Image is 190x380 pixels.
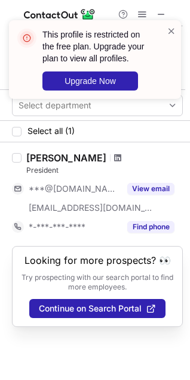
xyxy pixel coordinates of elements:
[17,29,36,48] img: error
[127,221,174,233] button: Reveal Button
[26,165,183,176] div: President
[24,7,96,21] img: ContactOut v5.3.10
[26,152,106,164] div: [PERSON_NAME]
[65,76,116,86] span: Upgrade Now
[29,203,153,213] span: [EMAIL_ADDRESS][DOMAIN_NAME]
[42,29,152,64] header: This profile is restricted on the free plan. Upgrade your plan to view all profiles.
[21,273,174,292] p: Try prospecting with our search portal to find more employees.
[42,71,138,91] button: Upgrade Now
[24,255,171,266] header: Looking for more prospects? 👀
[39,304,142,313] span: Continue on Search Portal
[27,126,75,136] span: Select all (1)
[29,183,120,194] span: ***@[DOMAIN_NAME]
[127,183,174,195] button: Reveal Button
[29,299,166,318] button: Continue on Search Portal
